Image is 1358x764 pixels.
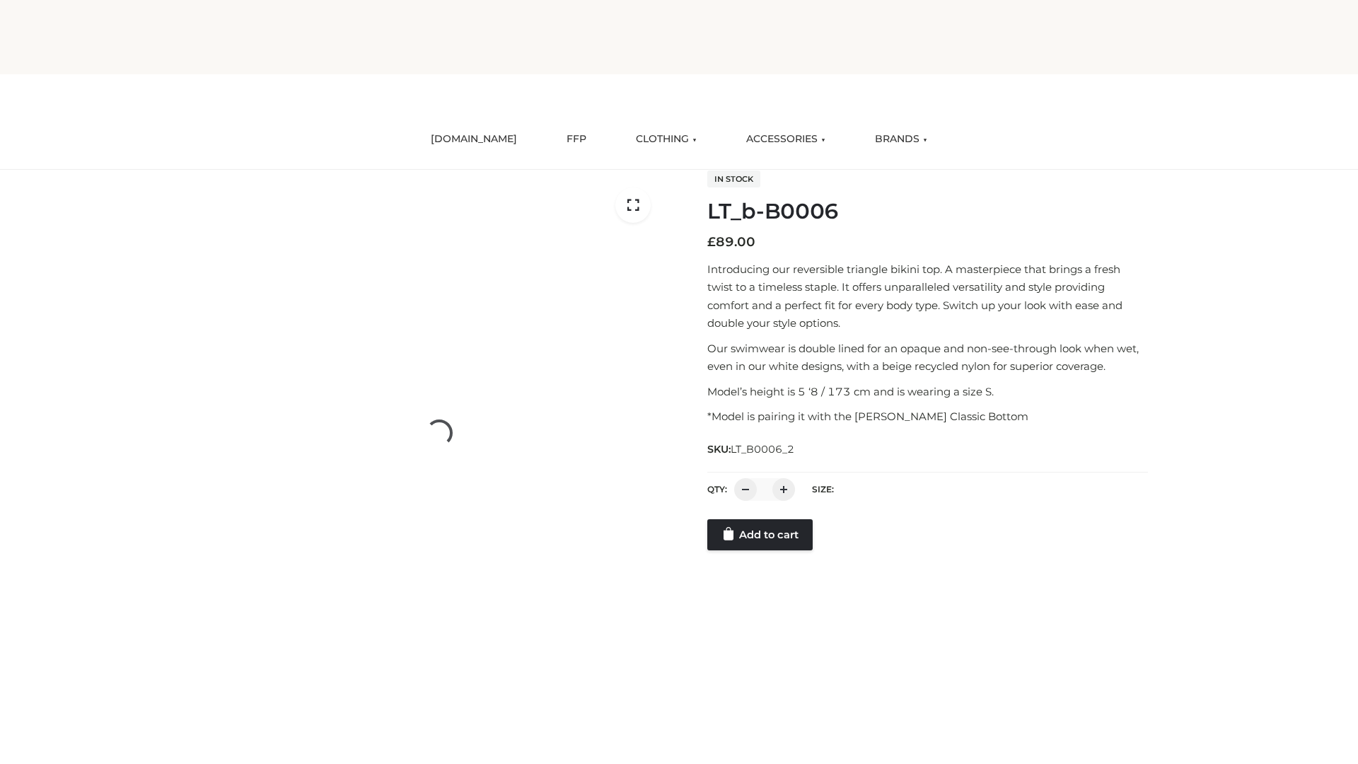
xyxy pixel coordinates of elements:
h1: LT_b-B0006 [707,199,1148,224]
span: LT_B0006_2 [731,443,794,456]
span: £ [707,234,716,250]
a: BRANDS [864,124,938,155]
label: QTY: [707,484,727,494]
span: SKU: [707,441,796,458]
a: CLOTHING [625,124,707,155]
bdi: 89.00 [707,234,755,250]
a: FFP [556,124,597,155]
p: Introducing our reversible triangle bikini top. A masterpiece that brings a fresh twist to a time... [707,260,1148,332]
span: In stock [707,170,760,187]
p: Model’s height is 5 ‘8 / 173 cm and is wearing a size S. [707,383,1148,401]
a: Add to cart [707,519,813,550]
p: Our swimwear is double lined for an opaque and non-see-through look when wet, even in our white d... [707,340,1148,376]
a: ACCESSORIES [736,124,836,155]
p: *Model is pairing it with the [PERSON_NAME] Classic Bottom [707,407,1148,426]
label: Size: [812,484,834,494]
a: [DOMAIN_NAME] [420,124,528,155]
